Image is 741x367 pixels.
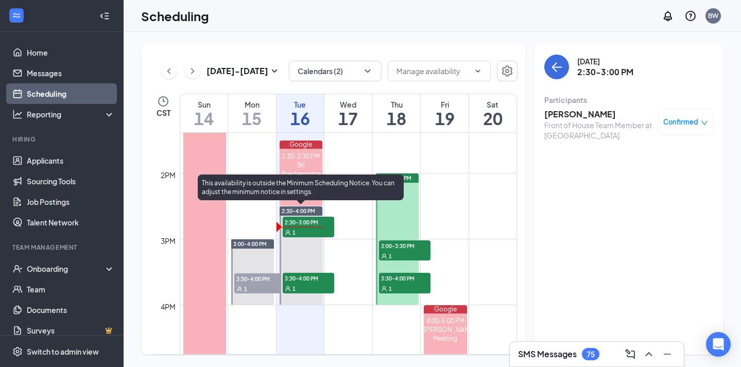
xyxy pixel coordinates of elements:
[663,117,698,127] span: Confirmed
[706,332,731,357] div: Open Intercom Messenger
[12,346,23,357] svg: Settings
[280,152,322,161] div: 1:30-2:30 PM
[228,94,276,132] a: September 15, 2025
[424,325,467,343] div: [PERSON_NAME] Meeting
[285,230,291,236] svg: User
[577,66,633,78] h3: 2:30-3:00 PM
[518,348,577,360] h3: SMS Messages
[550,61,563,73] svg: ArrowLeft
[324,99,372,110] div: Wed
[373,99,421,110] div: Thu
[180,110,228,127] h1: 14
[544,120,652,141] div: Front of House Team Member at [GEOGRAPHIC_DATA]
[397,65,470,77] input: Manage availability
[421,94,469,132] a: September 19, 2025
[27,279,115,300] a: Team
[292,285,296,292] span: 1
[234,273,286,284] span: 3:30-4:00 PM
[659,346,676,362] button: Minimize
[159,301,178,312] div: 4pm
[701,119,708,127] span: down
[277,110,324,127] h1: 16
[180,94,228,132] a: September 14, 2025
[421,110,469,127] h1: 19
[141,7,209,25] h1: Scheduling
[282,207,315,215] span: 2:30-4:00 PM
[27,191,115,212] a: Job Postings
[206,65,268,77] h3: [DATE] - [DATE]
[268,65,281,77] svg: SmallChevronDown
[421,99,469,110] div: Fri
[27,171,115,191] a: Sourcing Tools
[373,94,421,132] a: September 18, 2025
[164,65,174,77] svg: ChevronLeft
[159,235,178,247] div: 3pm
[27,320,115,341] a: SurveysCrown
[283,273,334,283] span: 3:30-4:00 PM
[228,110,276,127] h1: 15
[389,253,392,260] span: 1
[198,174,404,200] div: This availability is outside the Minimum Scheduling Notice. You can adjust the minimum notice in ...
[157,95,169,108] svg: Clock
[99,11,110,21] svg: Collapse
[544,109,652,120] h3: [PERSON_NAME]
[280,141,322,149] div: Google
[624,348,636,360] svg: ComposeMessage
[373,110,421,127] h1: 18
[27,264,106,274] div: Onboarding
[363,66,373,76] svg: ChevronDown
[622,346,639,362] button: ComposeMessage
[27,63,115,83] a: Messages
[236,286,243,292] svg: User
[684,10,697,22] svg: QuestionInfo
[11,10,22,21] svg: WorkstreamLogo
[424,305,467,313] div: Google
[27,109,115,119] div: Reporting
[27,42,115,63] a: Home
[381,286,387,292] svg: User
[12,264,23,274] svg: UserCheck
[157,108,170,118] span: CST
[497,61,518,81] button: Settings
[12,135,113,144] div: Hiring
[289,61,382,81] button: Calendars (2)ChevronDown
[469,94,516,132] a: September 20, 2025
[187,65,198,77] svg: ChevronRight
[292,229,296,236] span: 1
[161,63,177,79] button: ChevronLeft
[324,94,372,132] a: September 17, 2025
[389,285,392,292] span: 1
[185,63,200,79] button: ChevronRight
[12,109,23,119] svg: Analysis
[544,55,569,79] button: back-button
[641,346,657,362] button: ChevronUp
[661,348,674,360] svg: Minimize
[379,240,430,251] span: 3:00-3:30 PM
[643,348,655,360] svg: ChevronUp
[244,286,247,293] span: 1
[379,273,430,283] span: 3:30-4:00 PM
[277,94,324,132] a: September 16, 2025
[283,217,334,227] span: 2:30-3:00 PM
[424,317,467,325] div: 4:00-5:00 PM
[501,65,513,77] svg: Settings
[324,110,372,127] h1: 17
[662,10,674,22] svg: Notifications
[708,11,718,20] div: BW
[12,243,113,252] div: Team Management
[469,99,516,110] div: Sat
[159,169,178,181] div: 2pm
[27,346,99,357] div: Switch to admin view
[27,150,115,171] a: Applicants
[577,56,633,66] div: [DATE]
[469,110,516,127] h1: 20
[233,240,267,248] span: 3:00-4:00 PM
[544,95,713,105] div: Participants
[27,300,115,320] a: Documents
[27,83,115,104] a: Scheduling
[277,99,324,110] div: Tue
[285,286,291,292] svg: User
[381,253,387,259] svg: User
[280,161,322,187] div: Bri Breckenridge Meeting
